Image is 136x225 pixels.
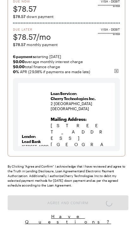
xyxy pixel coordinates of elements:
strong: $0.00 [13,64,25,69]
span: $78.57 [13,14,26,19]
span: monthly payment [13,42,120,47]
strong: Lender: [22,134,36,139]
span: average monthly interest charge [13,59,120,64]
span: starting [DATE] [13,54,120,59]
b: 0 % [13,69,19,74]
span: down payment [13,14,120,19]
button: Have Questions? [8,213,128,225]
img: svg%3e [114,68,119,74]
span: $78.57 [13,3,37,14]
span: VISA - DEBIT [101,27,120,32]
div: By Clicking "Agree and Confirm" I acknowledge that I have reviewed and agree to the Truth in Lend... [8,164,128,188]
button: Agree and Confirm [8,195,128,210]
strong: $0.00 [13,59,25,64]
p: [STREET_ADDRESS] [GEOGRAPHIC_DATA] [51,116,111,160]
strong: Lead Bank [22,139,41,144]
span: APR (29.98% if payments are made late) [13,69,120,74]
strong: Loan Servicer: [51,91,77,96]
span: Cherry Technologies Inc. [51,96,96,101]
strong: 6 payments [13,54,35,59]
b: Mailing Address: [51,116,87,122]
span: total finance charge [13,64,120,69]
span: $78.57/mo [13,32,51,42]
span: Due Later [13,27,51,32]
span: $78.57 [13,42,26,47]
